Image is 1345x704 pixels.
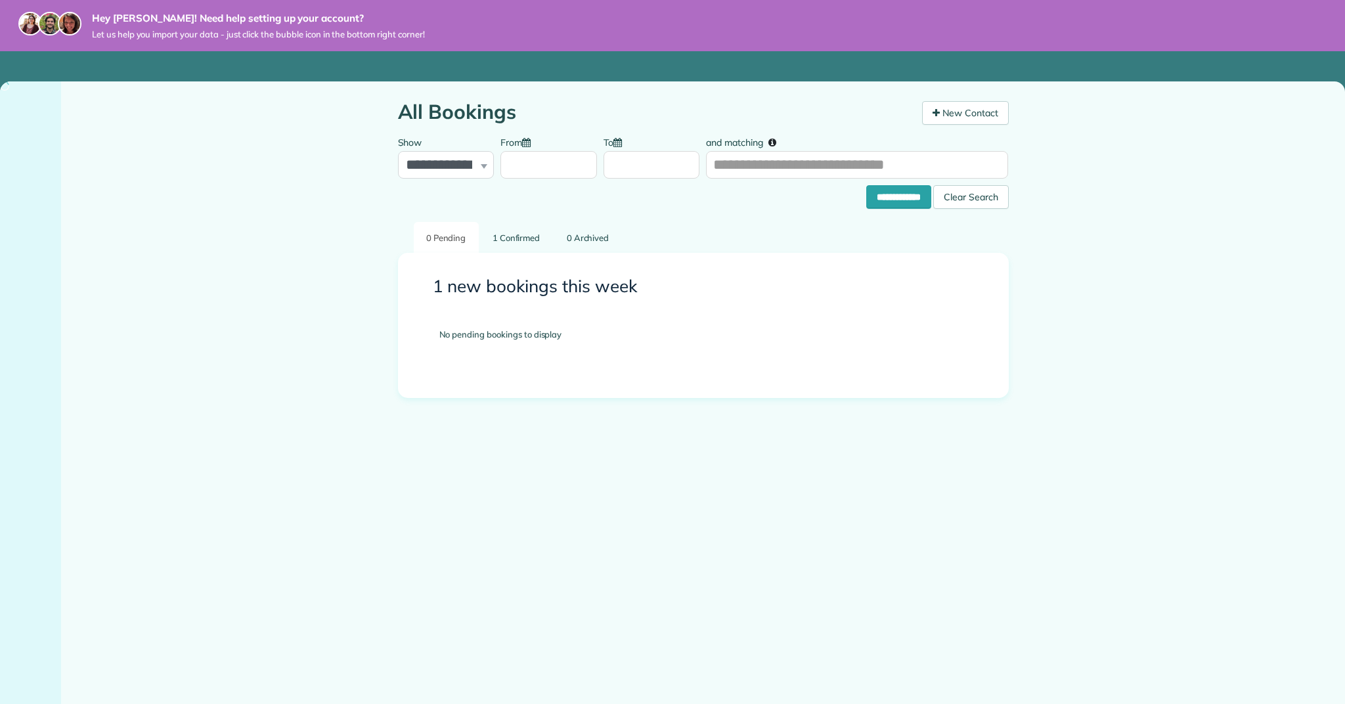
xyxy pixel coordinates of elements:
[480,222,553,253] a: 1 Confirmed
[933,185,1009,209] div: Clear Search
[420,309,987,361] div: No pending bookings to display
[92,29,425,40] span: Let us help you import your data - just click the bubble icon in the bottom right corner!
[38,12,62,35] img: jorge-587dff0eeaa6aab1f244e6dc62b8924c3b6ad411094392a53c71c6c4a576187d.jpg
[706,129,785,154] label: and matching
[433,277,974,296] h3: 1 new bookings this week
[554,222,621,253] a: 0 Archived
[414,222,479,253] a: 0 Pending
[58,12,81,35] img: michelle-19f622bdf1676172e81f8f8fba1fb50e276960ebfe0243fe18214015130c80e4.jpg
[92,12,425,25] strong: Hey [PERSON_NAME]! Need help setting up your account?
[922,101,1009,125] a: New Contact
[604,129,628,154] label: To
[398,101,912,123] h1: All Bookings
[18,12,42,35] img: maria-72a9807cf96188c08ef61303f053569d2e2a8a1cde33d635c8a3ac13582a053d.jpg
[500,129,537,154] label: From
[933,188,1009,198] a: Clear Search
